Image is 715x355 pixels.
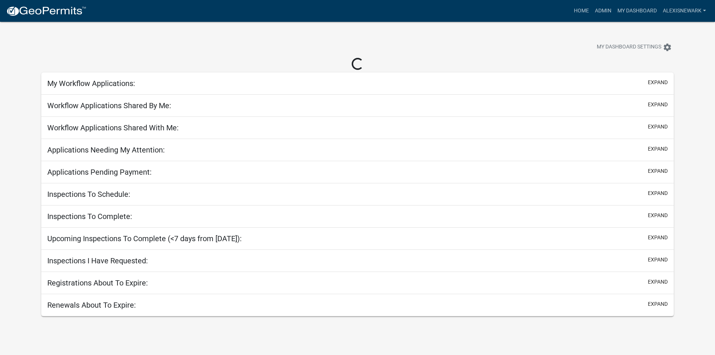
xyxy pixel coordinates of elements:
h5: Applications Pending Payment: [47,168,152,177]
h5: Inspections To Schedule: [47,190,130,199]
button: expand [648,211,668,219]
i: settings [663,43,672,52]
button: expand [648,234,668,242]
h5: Renewals About To Expire: [47,301,136,310]
h5: Upcoming Inspections To Complete (<7 days from [DATE]): [47,234,242,243]
a: Home [571,4,592,18]
h5: Registrations About To Expire: [47,278,148,287]
h5: Inspections I Have Requested: [47,256,148,265]
button: expand [648,189,668,197]
h5: Workflow Applications Shared With Me: [47,123,179,132]
button: expand [648,300,668,308]
button: expand [648,278,668,286]
button: expand [648,79,668,86]
h5: My Workflow Applications: [47,79,135,88]
a: My Dashboard [614,4,660,18]
a: alexisnewark [660,4,709,18]
h5: Workflow Applications Shared By Me: [47,101,171,110]
button: My Dashboard Settingssettings [591,40,678,54]
button: expand [648,101,668,109]
button: expand [648,123,668,131]
button: expand [648,256,668,264]
button: expand [648,145,668,153]
button: expand [648,167,668,175]
a: Admin [592,4,614,18]
h5: Inspections To Complete: [47,212,132,221]
span: My Dashboard Settings [597,43,661,52]
h5: Applications Needing My Attention: [47,145,165,154]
